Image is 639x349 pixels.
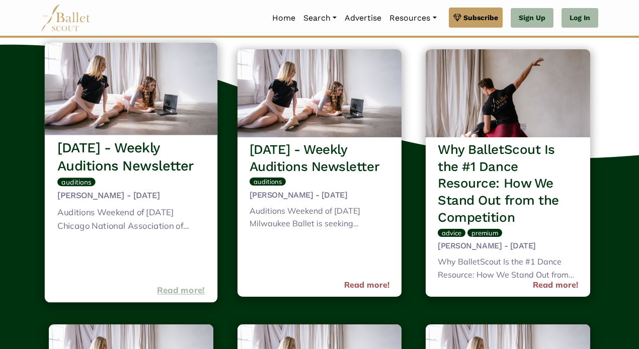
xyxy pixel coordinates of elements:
[57,191,205,202] h5: [PERSON_NAME] - [DATE]
[438,141,578,226] h3: Why BalletScout Is the #1 Dance Resource: How We Stand Out from the Competition
[250,190,390,201] h5: [PERSON_NAME] - [DATE]
[449,8,503,28] a: Subscribe
[471,229,498,237] span: premium
[157,284,205,297] a: Read more!
[438,255,578,283] div: Why BalletScout Is the #1 Dance Resource: How We Stand Out from the Competition Whether you're a ...
[250,205,390,232] div: Auditions Weekend of [DATE] Milwaukee Ballet is seeking choreographers for Genesis 2026 until 10/...
[463,12,498,23] span: Subscribe
[438,241,578,251] h5: [PERSON_NAME] - [DATE]
[299,8,341,29] a: Search
[237,49,402,137] img: header_image.img
[442,229,461,237] span: advice
[562,8,598,28] a: Log In
[250,141,390,176] h3: [DATE] - Weekly Auditions Newsletter
[268,8,299,29] a: Home
[341,8,385,29] a: Advertise
[57,139,205,175] h3: [DATE] - Weekly Auditions Newsletter
[254,178,282,186] span: auditions
[511,8,553,28] a: Sign Up
[344,279,389,292] a: Read more!
[61,178,91,186] span: auditions
[426,49,590,137] img: header_image.img
[45,43,217,135] img: header_image.img
[57,206,205,235] div: Auditions Weekend of [DATE] Chicago National Association of Dance Masters has an audition for the...
[385,8,440,29] a: Resources
[533,279,578,292] a: Read more!
[453,12,461,23] img: gem.svg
